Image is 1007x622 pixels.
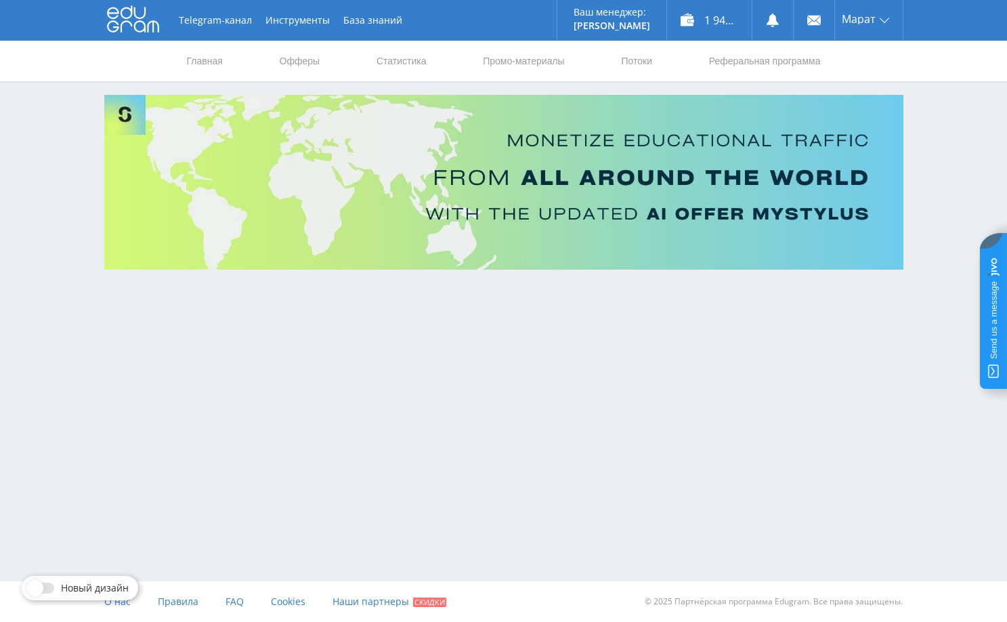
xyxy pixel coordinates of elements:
[574,20,650,31] p: [PERSON_NAME]
[61,583,129,594] span: Новый дизайн
[708,41,822,81] a: Реферальная программа
[158,581,198,622] a: Правила
[226,581,244,622] a: FAQ
[226,595,244,608] span: FAQ
[271,581,305,622] a: Cookies
[620,41,654,81] a: Потоки
[375,41,428,81] a: Статистика
[481,41,565,81] a: Промо-материалы
[158,595,198,608] span: Правила
[510,581,903,622] div: © 2025 Партнёрская программа Edugram. Все права защищены.
[333,595,409,608] span: Наши партнеры
[104,581,131,622] a: О нас
[333,581,446,622] a: Наши партнеры Скидки
[186,41,224,81] a: Главная
[574,7,650,18] p: Ваш менеджер:
[271,595,305,608] span: Cookies
[278,41,322,81] a: Офферы
[104,95,903,270] img: Banner
[842,14,876,24] span: Марат
[104,595,131,608] span: О нас
[413,598,446,607] span: Скидки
